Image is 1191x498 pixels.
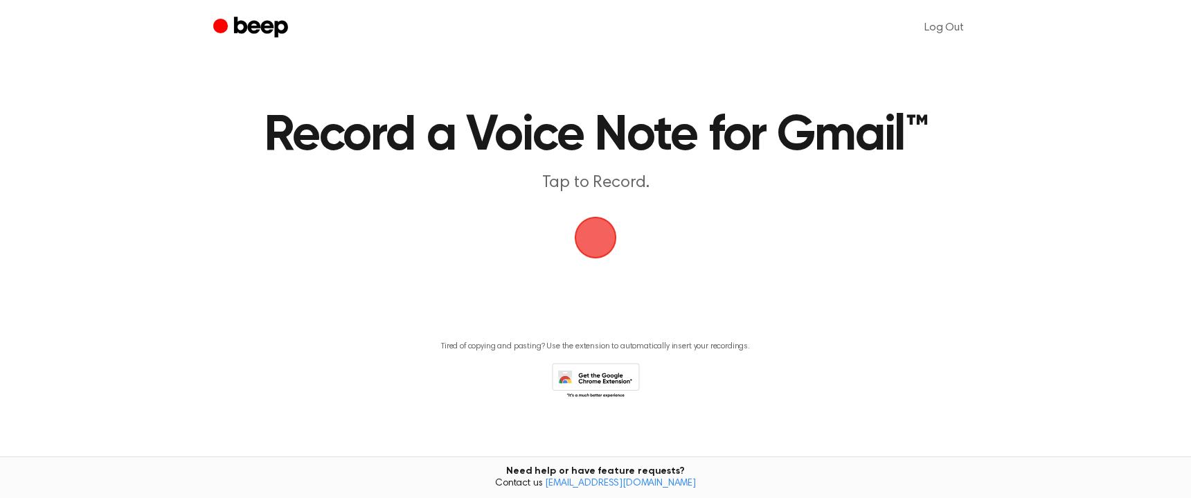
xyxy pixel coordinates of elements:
[241,111,950,161] h1: Record a Voice Note for Gmail™
[213,15,292,42] a: Beep
[575,217,616,258] img: Beep Logo
[330,172,861,195] p: Tap to Record.
[545,479,696,488] a: [EMAIL_ADDRESS][DOMAIN_NAME]
[8,478,1183,490] span: Contact us
[441,341,750,352] p: Tired of copying and pasting? Use the extension to automatically insert your recordings.
[911,11,978,44] a: Log Out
